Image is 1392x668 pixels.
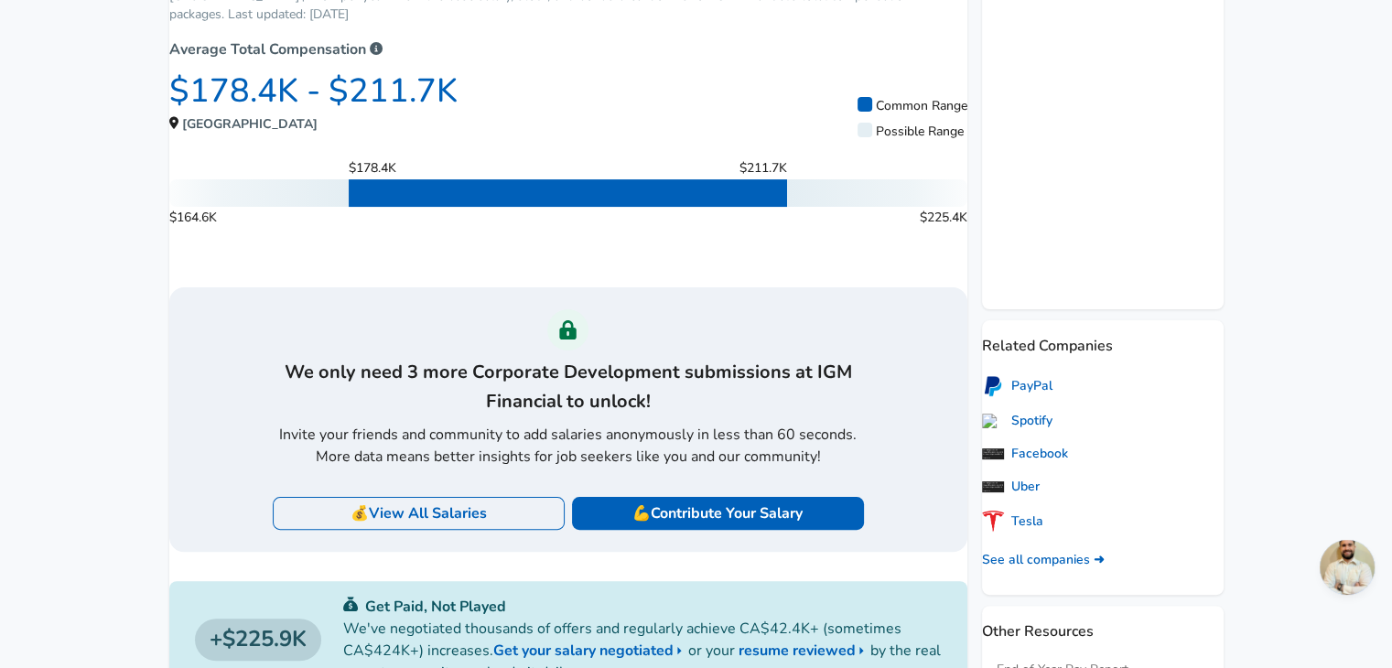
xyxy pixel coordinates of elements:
[273,424,864,468] p: Invite your friends and community to add salaries anonymously in less than 60 seconds. More data ...
[432,503,487,523] span: Salaries
[169,38,366,60] p: Average Total Compensation
[982,551,1105,569] a: See all companies ➜
[982,375,1004,397] img: h7ETQUw.png
[307,69,320,113] span: -
[182,115,318,134] span: [GEOGRAPHIC_DATA]
[351,502,487,524] p: 💰 View All
[982,478,1040,496] a: Uber
[349,159,396,177] span: $178.4K
[273,358,864,416] h3: We only need 3 more Corporate Development submissions at IGM Financial to unlock!
[982,481,1004,492] img: WWFXHYX.png
[493,640,688,662] a: Get your salary negotiated
[329,69,458,113] span: $211.7K
[739,159,787,178] span: $211.7K
[195,619,321,661] a: $225.9K
[787,209,967,236] span: $225.4K
[982,412,1052,430] a: Spotify
[982,448,1004,459] img: WbP1Dvi.png
[739,640,870,662] a: resume reviewed
[343,597,358,611] img: svg+xml;base64,PHN2ZyB4bWxucz0iaHR0cDovL3d3dy53My5vcmcvMjAwMC9zdmciIGZpbGw9IiMwYzU0NjAiIHZpZXdCb3...
[343,596,942,618] p: Get Paid, Not Played
[876,97,967,115] span: Common Range
[632,502,803,524] p: 💪 Contribute
[982,511,1043,533] a: Tesla
[273,497,565,530] a: 💰View All Salaries
[876,123,964,141] span: Possible Range
[572,497,864,530] a: 💪Contribute Your Salary
[982,606,1224,642] p: Other Resources
[169,69,298,113] span: $178.4K
[982,414,1004,428] img: spotify.com
[722,503,803,523] span: Your Salary
[1320,540,1375,595] div: Open chat
[982,511,1004,533] img: JYsH0Xm.png
[982,320,1224,357] p: Related Companies
[169,209,350,236] span: $164.6K
[982,375,1052,397] a: PayPal
[982,445,1068,463] a: Facebook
